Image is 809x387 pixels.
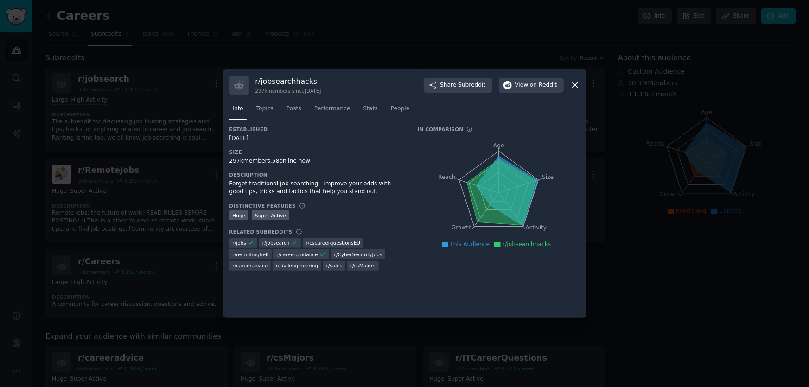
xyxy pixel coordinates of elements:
[283,102,305,121] a: Posts
[525,224,547,231] tspan: Activity
[450,241,490,247] span: This Audience
[314,105,350,113] span: Performance
[233,262,268,269] span: r/ careeradvice
[252,210,289,220] div: Super Active
[363,105,378,113] span: Stats
[276,262,318,269] span: r/ civilengineering
[229,203,296,209] h3: Distinctive Features
[458,81,485,89] span: Subreddit
[229,228,293,235] h3: Related Subreddits
[255,88,321,94] div: 297k members since [DATE]
[229,126,405,133] h3: Established
[424,78,492,93] button: ShareSubreddit
[334,251,382,258] span: r/ CyberSecurityJobs
[360,102,381,121] a: Stats
[256,105,274,113] span: Topics
[276,251,318,258] span: r/ careerguidance
[229,102,247,121] a: Info
[503,241,551,247] span: r/jobsearchhacks
[229,134,405,143] div: [DATE]
[452,224,472,231] tspan: Growth
[530,81,557,89] span: on Reddit
[233,105,243,113] span: Info
[418,126,464,133] h3: In Comparison
[542,173,554,180] tspan: Size
[253,102,277,121] a: Topics
[350,262,376,269] span: r/ csMajors
[499,78,564,93] button: Viewon Reddit
[229,210,249,220] div: Huge
[438,173,456,180] tspan: Reach
[262,240,290,246] span: r/ jobsearch
[255,76,321,86] h3: r/ jobsearchhacks
[440,81,485,89] span: Share
[326,262,343,269] span: r/ sales
[515,81,557,89] span: View
[493,142,504,149] tspan: Age
[233,240,246,246] span: r/ jobs
[229,149,405,155] h3: Size
[311,102,354,121] a: Performance
[306,240,361,246] span: r/ cscareerquestionsEU
[229,180,405,196] div: Forget traditional job searching - improve your odds with good tips, tricks and tactics that help...
[229,157,405,165] div: 297k members, 58 online now
[287,105,301,113] span: Posts
[229,171,405,178] h3: Description
[388,102,413,121] a: People
[391,105,410,113] span: People
[233,251,268,258] span: r/ recruitinghell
